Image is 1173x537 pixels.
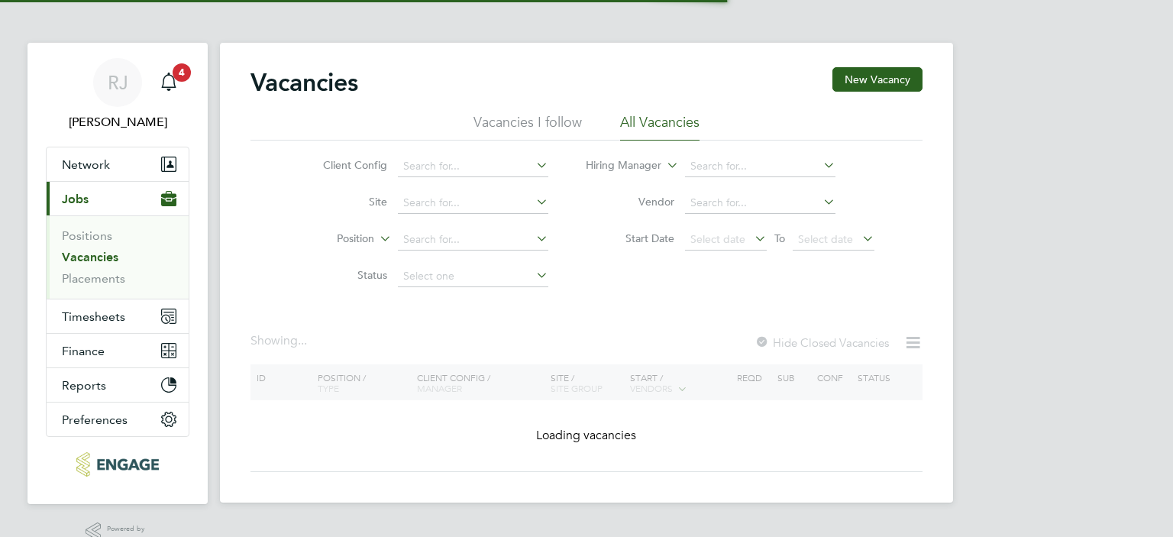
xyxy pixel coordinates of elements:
label: Hiring Manager [574,158,661,173]
span: RJ [108,73,128,92]
span: Preferences [62,412,128,427]
span: 4 [173,63,191,82]
li: Vacancies I follow [473,113,582,141]
span: To [770,228,790,248]
a: Placements [62,271,125,286]
span: Network [62,157,110,172]
a: Vacancies [62,250,118,264]
label: Position [286,231,374,247]
button: Reports [47,368,189,402]
button: Finance [47,334,189,367]
span: Select date [690,232,745,246]
label: Site [299,195,387,209]
span: Jobs [62,192,89,206]
button: Network [47,147,189,181]
div: Jobs [47,215,189,299]
div: Showing [250,333,310,349]
button: New Vacancy [832,67,923,92]
a: RJ[PERSON_NAME] [46,58,189,131]
span: Powered by [107,522,150,535]
input: Search for... [398,156,548,177]
input: Search for... [685,156,835,177]
h2: Vacancies [250,67,358,98]
nav: Main navigation [27,43,208,504]
label: Hide Closed Vacancies [755,335,889,350]
li: All Vacancies [620,113,700,141]
label: Start Date [586,231,674,245]
span: Timesheets [62,309,125,324]
button: Jobs [47,182,189,215]
a: 4 [153,58,184,107]
label: Vendor [586,195,674,209]
button: Timesheets [47,299,189,333]
a: Positions [62,228,112,243]
input: Search for... [685,192,835,214]
input: Select one [398,266,548,287]
span: Reports [62,378,106,393]
button: Preferences [47,403,189,436]
input: Search for... [398,229,548,251]
span: Select date [798,232,853,246]
span: ... [298,333,307,348]
input: Search for... [398,192,548,214]
label: Status [299,268,387,282]
span: Robyn Johnston [46,113,189,131]
span: Finance [62,344,105,358]
img: morganhunt-logo-retina.png [76,452,158,477]
a: Go to home page [46,452,189,477]
label: Client Config [299,158,387,172]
